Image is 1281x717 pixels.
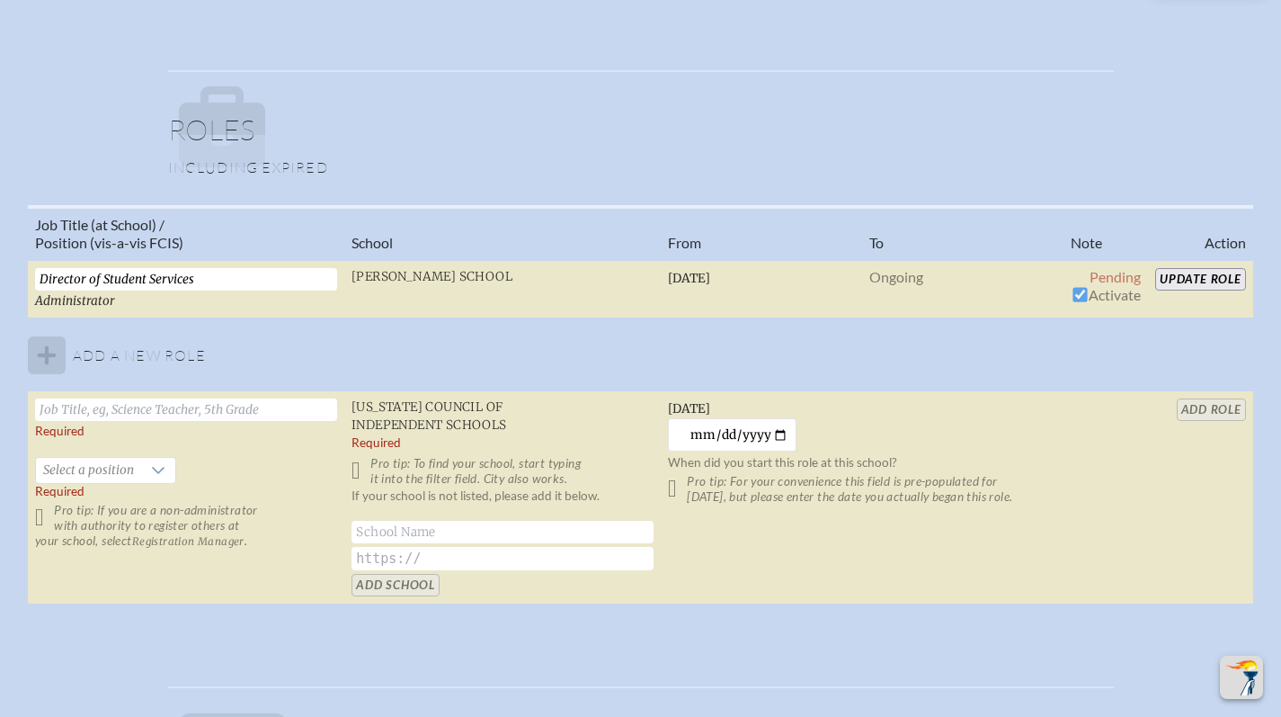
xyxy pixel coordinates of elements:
h1: Roles [168,115,1114,158]
span: [PERSON_NAME] School [351,269,512,284]
th: To [862,207,1063,260]
th: School [344,207,661,260]
input: Job Title, eg, Science Teacher, 5th Grade [35,399,337,421]
label: Required [351,435,401,451]
th: Note [1063,207,1148,260]
span: Administrator [35,293,115,309]
span: Pending [1090,268,1141,285]
p: Pro tip: If you are a non-administrator with authority to register others at your school, select . [35,503,337,549]
span: Registration Manager [132,535,245,548]
th: Action [1148,207,1253,260]
p: Pro tip: To find your school, start typing it into the filter field. City also works. [351,456,654,487]
span: Select a position [36,458,141,483]
span: Ongoing [869,268,923,285]
p: Including expired [168,158,1114,176]
label: Required [35,424,85,439]
span: Required [35,484,85,498]
button: Scroll Top [1220,656,1263,699]
p: Pro tip: For your convenience this field is pre-populated for [DATE], but please enter the date y... [668,474,1056,505]
input: Update Role [1155,268,1246,291]
th: Job Title (at School) / Position (vis-a-vis FCIS) [28,207,344,260]
img: To the top [1223,659,1259,695]
input: https:// [351,547,654,570]
label: If your school is not listed, please add it below. [351,488,600,519]
span: [DATE] [668,271,710,286]
span: [DATE] [668,401,710,417]
input: School Name [351,521,654,543]
span: [US_STATE] Council of Independent Schools [351,399,507,433]
span: Activate [1071,286,1141,303]
p: When did you start this role at this school? [668,455,1056,471]
th: From [661,207,862,260]
input: Eg, Science Teacher, 5th Grade [35,268,337,291]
